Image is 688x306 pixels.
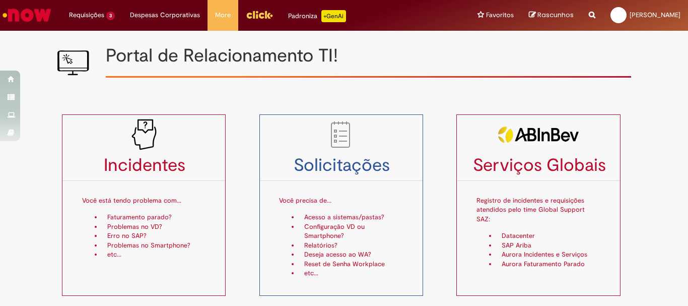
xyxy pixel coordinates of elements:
[497,241,600,251] li: SAP Ariba
[215,10,231,20] span: More
[497,260,600,269] li: Aurora Faturamento Parado
[246,7,273,22] img: click_logo_yellow_360x200.png
[299,222,403,241] li: Configuração VD ou Smartphone?
[102,231,206,241] li: Erro no SAP?
[325,118,357,151] img: to_do_list.png
[62,156,225,175] h3: Incidentes
[299,213,403,222] li: Acesso a sistemas/pastas?
[630,11,680,19] span: [PERSON_NAME]
[537,10,574,20] span: Rascunhos
[1,5,53,25] img: ServiceNow
[57,46,89,78] img: IT_portal_V2.png
[299,250,403,260] li: Deseja acesso ao WA?
[299,241,403,251] li: Relatórios?
[102,250,206,260] li: etc...
[476,183,600,226] p: Registro de incidentes e requisições atendidos pelo time Global Support SAZ:
[486,10,514,20] span: Favoritos
[288,10,346,22] div: Padroniza
[106,12,115,20] span: 3
[102,241,206,251] li: Problemas no Smartphone?
[497,250,600,260] li: Aurora Incidentes e Serviços
[128,118,160,151] img: problem_it_V2.png
[102,213,206,222] li: Faturamento parado?
[529,11,574,20] a: Rascunhos
[498,118,579,151] img: servicosglobais2.png
[130,10,200,20] span: Despesas Corporativas
[106,46,631,66] h1: Portal de Relacionamento TI!
[102,222,206,232] li: Problemas no VD?
[260,156,423,175] h3: Solicitações
[457,156,620,175] h3: Serviços Globais
[299,269,403,278] li: etc...
[299,260,403,269] li: Reset de Senha Workplace
[321,10,346,22] p: +GenAi
[69,10,104,20] span: Requisições
[279,183,403,208] p: Você precisa de...
[82,183,206,208] p: Você está tendo problema com...
[497,231,600,241] li: Datacenter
